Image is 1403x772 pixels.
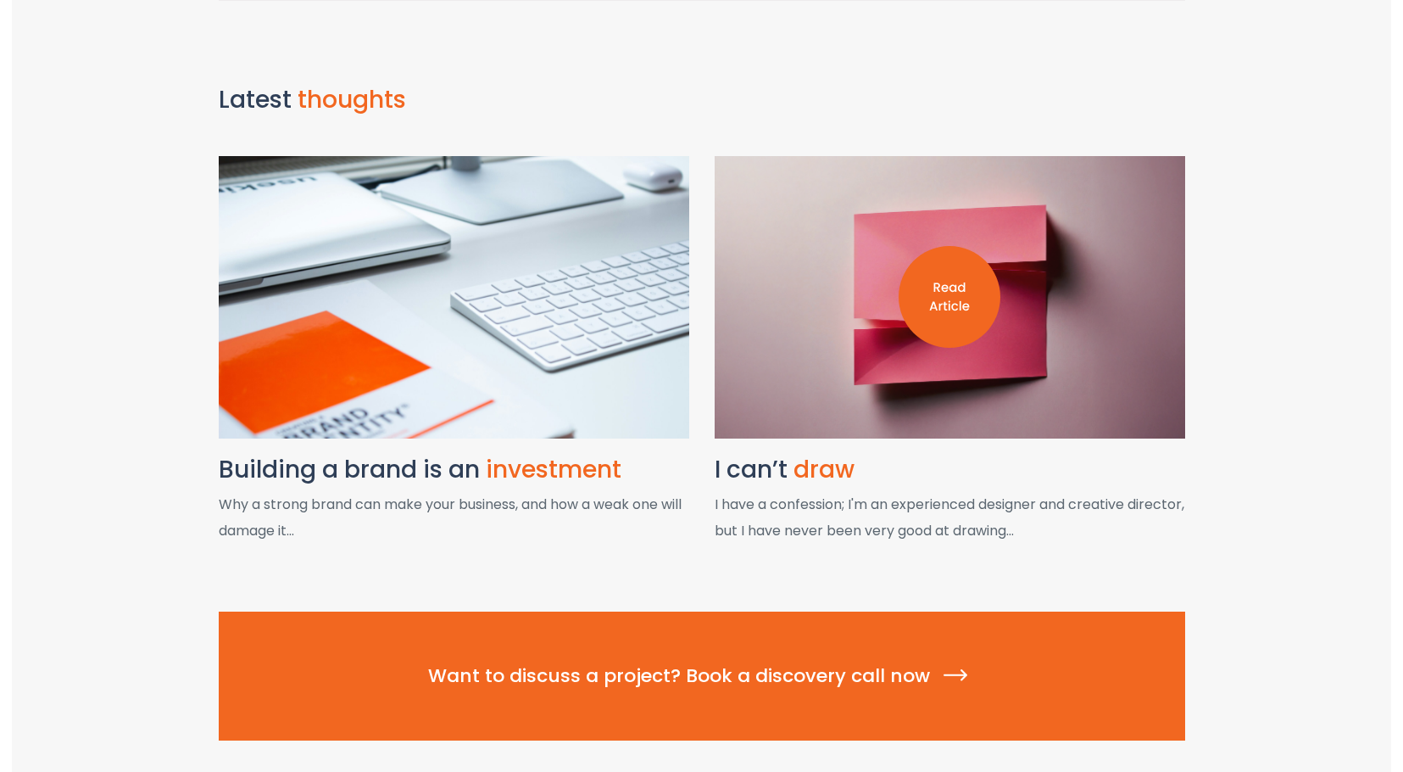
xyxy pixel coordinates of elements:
p: Why a strong brand can make your business, and how a weak one will damage it... [219,492,689,544]
img: Read Article [899,246,1000,348]
span: draw [793,453,855,486]
a: Read Article [715,156,1185,439]
span: thoughts [298,83,406,116]
span: Want to discuss a project? Book a discovery call now [428,663,976,689]
span: I [715,453,721,486]
span: brand [344,453,417,486]
span: an [448,453,480,486]
span: a [322,453,338,486]
span: can’t [727,453,788,486]
a: Want to discuss a project? Book a discovery call now [219,612,1185,740]
span: is [423,453,443,486]
h2: Latest thoughts [219,87,1185,114]
span: Latest [219,83,292,116]
h2: I can’t draw [715,457,1185,484]
h2: Building a brand is an investment [219,457,689,484]
span: investment [486,453,621,486]
span: Building [219,453,316,486]
p: I have a confession; I'm an experienced designer and creative director, but I have never been ver... [715,492,1185,544]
